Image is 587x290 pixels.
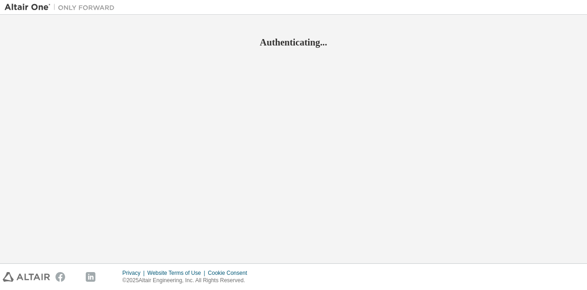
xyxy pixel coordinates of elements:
[122,269,147,277] div: Privacy
[86,272,95,282] img: linkedin.svg
[55,272,65,282] img: facebook.svg
[147,269,208,277] div: Website Terms of Use
[122,277,253,284] p: © 2025 Altair Engineering, Inc. All Rights Reserved.
[5,3,119,12] img: Altair One
[3,272,50,282] img: altair_logo.svg
[208,269,252,277] div: Cookie Consent
[5,36,582,48] h2: Authenticating...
